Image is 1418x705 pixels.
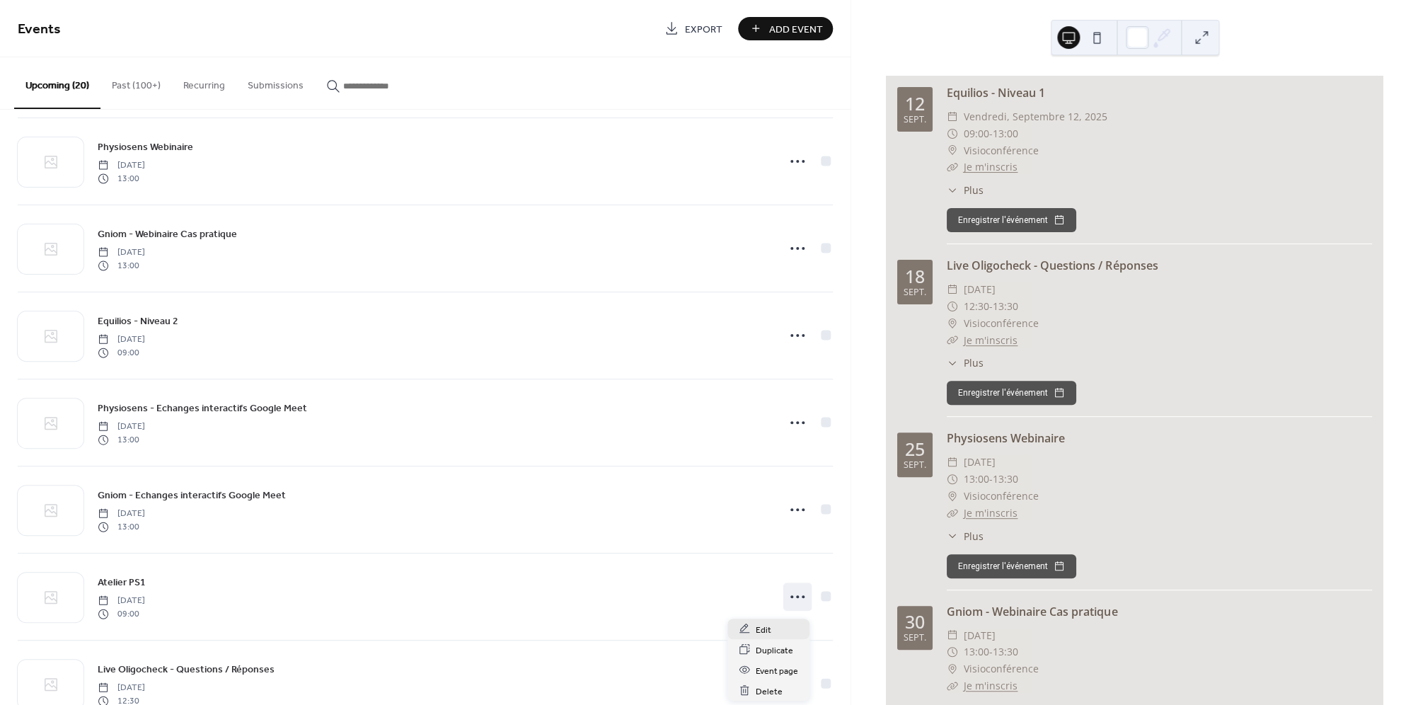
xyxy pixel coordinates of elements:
[98,172,145,185] span: 13:00
[98,520,145,533] span: 13:00
[964,471,989,488] span: 13:00
[98,575,146,590] span: Atelier PS1
[98,140,193,155] span: Physiosens Webinaire
[964,454,996,471] span: [DATE]
[947,332,958,349] div: ​
[947,604,1117,619] a: Gniom - Webinaire Cas pratique
[98,139,193,155] a: Physiosens Webinaire
[98,607,145,620] span: 09:00
[98,400,307,416] a: Physiosens - Echanges interactifs Google Meet
[947,183,984,197] button: ​Plus
[964,298,989,315] span: 12:30
[964,627,996,644] span: [DATE]
[947,159,958,176] div: ​
[756,663,798,678] span: Event page
[964,488,1039,505] span: Visioconférence
[947,298,958,315] div: ​
[756,622,771,637] span: Edit
[18,16,61,43] span: Events
[947,430,1065,446] a: Physiosens Webinaire
[904,634,926,643] div: sept.
[98,333,145,346] span: [DATE]
[947,355,984,370] button: ​Plus
[98,159,145,172] span: [DATE]
[98,595,145,607] span: [DATE]
[947,488,958,505] div: ​
[98,314,178,329] span: Equilios - Niveau 2
[98,661,275,677] a: Live Oligocheck - Questions / Réponses
[947,315,958,332] div: ​
[768,22,822,37] span: Add Event
[947,660,958,677] div: ​
[98,346,145,359] span: 09:00
[14,57,100,109] button: Upcoming (20)
[947,125,958,142] div: ​
[947,505,958,522] div: ​
[98,663,275,677] span: Live Oligocheck - Questions / Réponses
[905,440,925,458] div: 25
[98,488,286,503] span: Gniom - Echanges interactifs Google Meet
[98,227,237,242] span: Gniom - Webinaire Cas pratique
[98,259,145,272] span: 13:00
[98,246,145,259] span: [DATE]
[947,208,1076,232] button: Enregistrer l'événement
[98,574,146,590] a: Atelier PS1
[989,471,993,488] span: -
[964,160,1018,173] a: Je m'inscris
[993,125,1018,142] span: 13:00
[98,226,237,242] a: Gniom - Webinaire Cas pratique
[947,454,958,471] div: ​
[947,281,958,298] div: ​
[654,17,732,40] a: Export
[947,142,958,159] div: ​
[100,57,172,108] button: Past (100+)
[947,355,958,370] div: ​
[947,627,958,644] div: ​
[98,487,286,503] a: Gniom - Echanges interactifs Google Meet
[904,288,926,297] div: sept.
[989,298,993,315] span: -
[172,57,236,108] button: Recurring
[98,433,145,446] span: 13:00
[993,471,1018,488] span: 13:30
[947,381,1076,405] button: Enregistrer l'événement
[905,95,925,113] div: 12
[964,183,984,197] span: Plus
[964,679,1018,692] a: Je m'inscris
[947,529,958,544] div: ​
[738,17,833,40] button: Add Event
[756,643,793,658] span: Duplicate
[684,22,722,37] span: Export
[947,529,984,544] button: ​Plus
[905,613,925,631] div: 30
[947,643,958,660] div: ​
[947,471,958,488] div: ​
[964,355,984,370] span: Plus
[964,529,984,544] span: Plus
[989,125,993,142] span: -
[964,125,989,142] span: 09:00
[98,420,145,433] span: [DATE]
[905,268,925,285] div: 18
[964,315,1039,332] span: Visioconférence
[98,682,145,694] span: [DATE]
[947,183,958,197] div: ​
[964,281,996,298] span: [DATE]
[964,333,1018,347] a: Je m'inscris
[964,506,1018,520] a: Je m'inscris
[904,461,926,470] div: sept.
[236,57,315,108] button: Submissions
[947,677,958,694] div: ​
[947,108,958,125] div: ​
[904,115,926,125] div: sept.
[993,298,1018,315] span: 13:30
[98,508,145,520] span: [DATE]
[98,401,307,416] span: Physiosens - Echanges interactifs Google Meet
[98,313,178,329] a: Equilios - Niveau 2
[964,108,1107,125] span: vendredi, septembre 12, 2025
[989,643,993,660] span: -
[947,554,1076,578] button: Enregistrer l'événement
[756,684,783,699] span: Delete
[964,643,989,660] span: 13:00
